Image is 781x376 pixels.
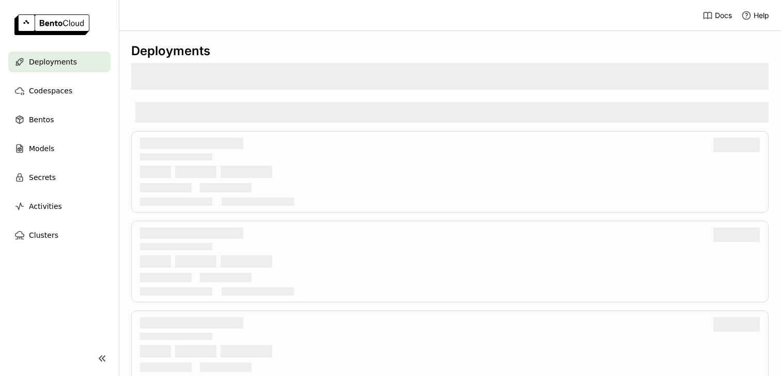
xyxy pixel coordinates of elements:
[8,225,111,246] a: Clusters
[29,142,54,155] span: Models
[741,10,769,21] div: Help
[8,109,111,130] a: Bentos
[131,43,769,59] div: Deployments
[8,138,111,159] a: Models
[702,10,732,21] a: Docs
[715,11,732,20] span: Docs
[754,11,769,20] span: Help
[29,56,77,68] span: Deployments
[29,171,56,184] span: Secrets
[14,14,89,35] img: logo
[8,167,111,188] a: Secrets
[29,113,54,126] span: Bentos
[8,196,111,217] a: Activities
[29,200,62,212] span: Activities
[29,229,58,241] span: Clusters
[29,85,72,97] span: Codespaces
